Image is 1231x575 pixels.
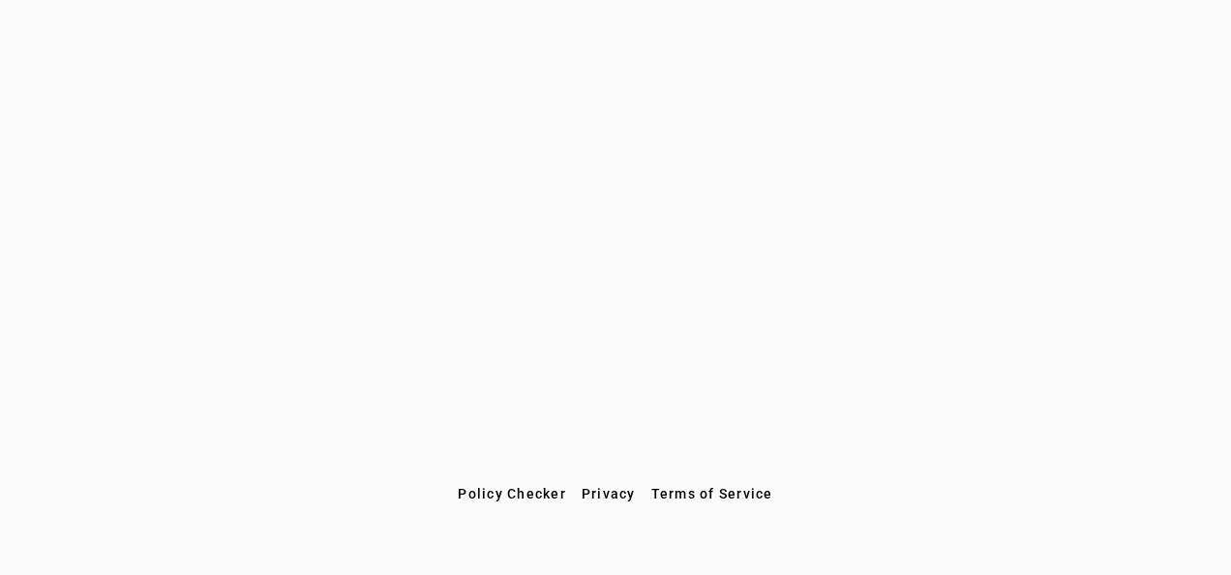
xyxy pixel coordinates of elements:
[458,486,566,501] span: Policy Checker
[582,486,636,501] span: Privacy
[651,486,773,501] span: Terms of Service
[574,476,644,511] button: Privacy
[644,476,781,511] button: Terms of Service
[450,476,574,511] button: Policy Checker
